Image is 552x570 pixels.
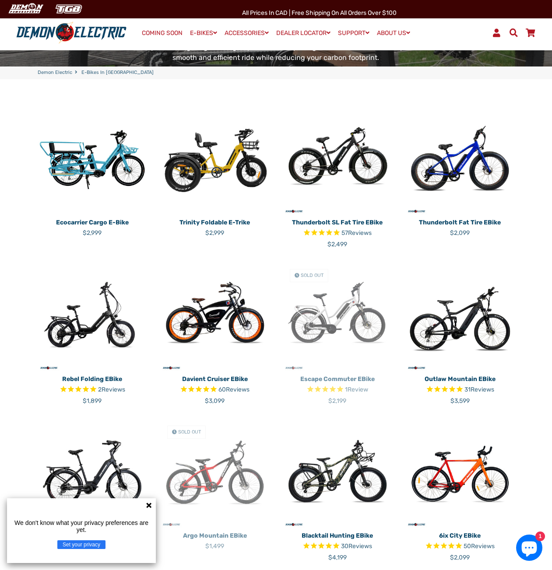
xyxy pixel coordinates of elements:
[283,262,392,371] a: Escape Commuter eBike - Demon Electric Sold Out
[513,535,545,563] inbox-online-store-chat: Shopify online store chat
[283,228,392,238] span: Rated 4.9 out of 5 stars 57 reviews
[13,21,130,44] img: Demon Electric logo
[405,542,515,552] span: Rated 4.8 out of 5 stars 50 reviews
[160,371,270,406] a: Davient Cruiser eBike Rated 4.8 out of 5 stars 60 reviews $3,099
[102,386,125,393] span: Reviews
[160,419,270,528] a: Argo Mountain eBike - Demon Electric Sold Out
[283,371,392,406] a: Escape Commuter eBike Rated 5.0 out of 5 stars 1 reviews $2,199
[301,273,323,278] span: Sold Out
[283,374,392,384] p: Escape Commuter eBike
[160,419,270,528] img: Argo Mountain eBike - Demon Electric
[283,385,392,395] span: Rated 5.0 out of 5 stars 1 reviews
[341,229,372,237] span: 57 reviews
[348,386,368,393] span: Review
[283,542,392,552] span: Rated 4.7 out of 5 stars 30 reviews
[242,9,397,17] span: All Prices in CAD | Free shipping on all orders over $100
[38,374,147,384] p: Rebel Folding eBike
[38,218,147,227] p: Ecocarrier Cargo E-Bike
[450,397,470,405] span: $3,599
[374,27,413,39] a: ABOUT US
[38,371,147,406] a: Rebel Folding eBike Rated 5.0 out of 5 stars 2 reviews $1,899
[205,542,224,550] span: $1,499
[405,105,515,215] img: Thunderbolt Fat Tire eBike - Demon Electric
[160,262,270,371] img: Davient Cruiser eBike - Demon Electric
[283,531,392,540] p: Blacktail Hunting eBike
[38,105,147,215] img: Ecocarrier Cargo E-Bike
[98,386,125,393] span: 2 reviews
[81,69,154,77] span: E-Bikes in [GEOGRAPHIC_DATA]
[405,419,515,528] img: 6ix City eBike - Demon Electric
[160,105,270,215] img: Trinity Foldable E-Trike
[283,215,392,249] a: Thunderbolt SL Fat Tire eBike Rated 4.9 out of 5 stars 57 reviews $2,499
[327,241,347,248] span: $2,499
[38,385,147,395] span: Rated 5.0 out of 5 stars 2 reviews
[283,105,392,215] img: Thunderbolt SL Fat Tire eBike - Demon Electric
[345,386,368,393] span: 1 reviews
[328,554,347,561] span: $4,199
[83,229,102,237] span: $2,999
[187,27,220,39] a: E-BIKES
[160,215,270,238] a: Trinity Foldable E-Trike $2,999
[205,397,225,405] span: $3,099
[139,27,186,39] a: COMING SOON
[450,554,470,561] span: $2,099
[273,27,334,39] a: DEALER LOCATOR
[283,262,392,371] img: Escape Commuter eBike - Demon Electric
[178,429,201,435] span: Sold Out
[348,229,372,237] span: Reviews
[205,229,224,237] span: $2,999
[405,218,515,227] p: Thunderbolt Fat Tire eBike
[38,69,72,77] a: Demon Electric
[405,215,515,238] a: Thunderbolt Fat Tire eBike $2,099
[471,542,495,550] span: Reviews
[464,386,494,393] span: 31 reviews
[38,262,147,371] img: Rebel Folding eBike - Demon Electric
[405,531,515,540] p: 6ix City eBike
[226,386,250,393] span: Reviews
[405,528,515,562] a: 6ix City eBike Rated 4.8 out of 5 stars 50 reviews $2,099
[51,2,87,16] img: TGB Canada
[405,385,515,395] span: Rated 4.8 out of 5 stars 31 reviews
[218,386,250,393] span: 60 reviews
[57,540,105,549] button: Set your privacy
[11,519,152,533] p: We don't know what your privacy preferences are yet.
[471,386,494,393] span: Reviews
[335,27,373,39] a: SUPPORT
[4,2,46,16] img: Demon Electric
[328,397,346,405] span: $2,199
[160,531,270,540] p: Argo Mountain eBike
[283,528,392,562] a: Blacktail Hunting eBike Rated 4.7 out of 5 stars 30 reviews $4,199
[38,419,147,528] img: Tronio Commuter eBike - Demon Electric
[405,371,515,406] a: Outlaw Mountain eBike Rated 4.8 out of 5 stars 31 reviews $3,599
[450,229,470,237] span: $2,099
[83,397,102,405] span: $1,899
[160,374,270,384] p: Davient Cruiser eBike
[160,218,270,227] p: Trinity Foldable E-Trike
[160,385,270,395] span: Rated 4.8 out of 5 stars 60 reviews
[222,27,272,39] a: ACCESSORIES
[348,542,372,550] span: Reviews
[341,542,372,550] span: 30 reviews
[464,542,495,550] span: 50 reviews
[283,419,392,528] img: Blacktail Hunting eBike - Demon Electric
[160,528,270,551] a: Argo Mountain eBike $1,499
[405,262,515,371] img: Outlaw Mountain eBike - Demon Electric
[405,374,515,384] p: Outlaw Mountain eBike
[38,215,147,238] a: Ecocarrier Cargo E-Bike $2,999
[283,218,392,227] p: Thunderbolt SL Fat Tire eBike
